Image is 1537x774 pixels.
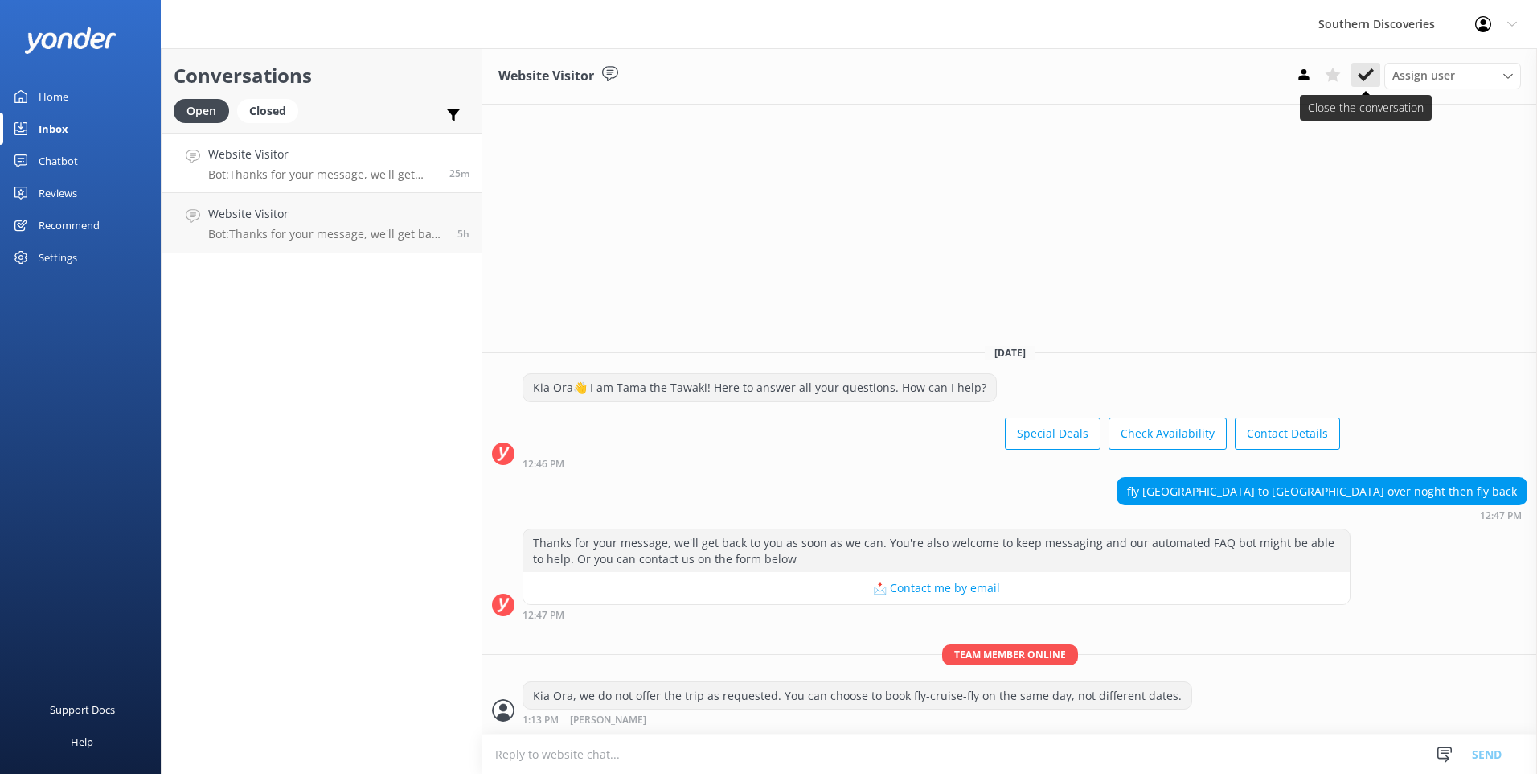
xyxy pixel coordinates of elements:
button: Contact Details [1235,418,1340,450]
strong: 1:13 PM [523,715,559,726]
a: Website VisitorBot:Thanks for your message, we'll get back to you as soon as we can. You're also ... [162,133,482,193]
div: Settings [39,241,77,274]
div: Reviews [39,177,77,209]
div: Kia Ora, we do not offer the trip as requested. You can choose to book fly-cruise-fly on the same... [523,682,1191,710]
div: Sep 14 2025 12:46pm (UTC +12:00) Pacific/Auckland [523,458,1340,469]
img: yonder-white-logo.png [24,27,117,54]
div: fly [GEOGRAPHIC_DATA] to [GEOGRAPHIC_DATA] over noght then fly back [1117,478,1527,505]
span: Sep 14 2025 12:47pm (UTC +12:00) Pacific/Auckland [449,167,469,180]
h4: Website Visitor [208,205,445,223]
a: Website VisitorBot:Thanks for your message, we'll get back to you as soon as we can. You're also ... [162,193,482,253]
div: Home [39,80,68,113]
div: Assign User [1384,63,1521,89]
div: Kia Ora👋 I am Tama the Tawaki! Here to answer all your questions. How can I help? [523,374,996,401]
strong: 12:46 PM [523,459,564,469]
div: Sep 14 2025 12:47pm (UTC +12:00) Pacific/Auckland [523,609,1351,620]
strong: 12:47 PM [523,611,564,620]
p: Bot: Thanks for your message, we'll get back to you as soon as we can. You're also welcome to kee... [208,167,437,182]
div: Open [174,99,229,123]
div: Sep 14 2025 12:47pm (UTC +12:00) Pacific/Auckland [1117,509,1527,521]
span: Sep 14 2025 07:56am (UTC +12:00) Pacific/Auckland [457,227,469,241]
div: Sep 14 2025 01:13pm (UTC +12:00) Pacific/Auckland [523,714,1192,726]
button: 📩 Contact me by email [523,572,1350,604]
div: Inbox [39,113,68,145]
div: Help [71,726,93,758]
a: Closed [237,101,306,119]
p: Bot: Thanks for your message, we'll get back to you as soon as we can. You're also welcome to kee... [208,227,445,241]
div: Closed [237,99,298,123]
div: Chatbot [39,145,78,177]
div: Recommend [39,209,100,241]
span: [DATE] [985,346,1035,360]
a: Open [174,101,237,119]
button: Check Availability [1109,418,1227,450]
div: Support Docs [50,694,115,726]
button: Special Deals [1005,418,1100,450]
strong: 12:47 PM [1480,511,1522,521]
span: Assign user [1392,67,1455,84]
h2: Conversations [174,60,469,91]
h4: Website Visitor [208,146,437,163]
h3: Website Visitor [498,66,594,87]
span: [PERSON_NAME] [570,715,646,726]
div: Thanks for your message, we'll get back to you as soon as we can. You're also welcome to keep mes... [523,529,1350,572]
span: Team member online [942,644,1078,665]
